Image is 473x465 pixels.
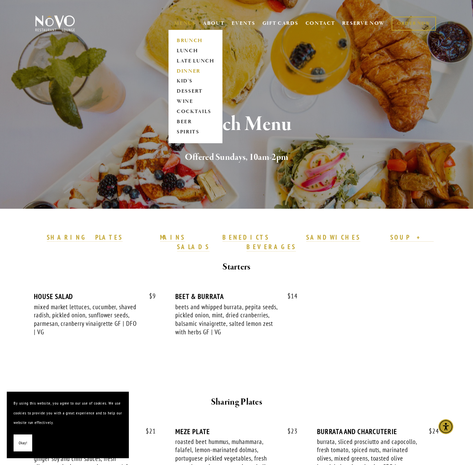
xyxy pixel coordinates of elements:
[306,233,360,242] a: SANDWICHES
[175,427,297,436] div: MEZE PLATE
[306,17,335,30] a: CONTACT
[177,233,434,252] a: SOUP + SALADS
[232,20,255,27] a: EVENTS
[317,427,439,436] div: BURRATA AND CHARCUTERIE
[47,233,123,241] strong: SHARING PLATES
[174,107,217,117] a: COCKTAILS
[174,66,217,76] a: DINNER
[392,17,436,31] a: ORDER NOW
[342,17,385,30] a: RESERVE NOW
[262,17,298,30] a: GIFT CARDS
[247,243,296,252] a: BEVERAGES
[211,396,262,408] strong: Sharing Plates
[203,20,225,27] a: ABOUT
[222,233,269,241] strong: BENEDICTS
[146,427,149,435] span: $
[174,97,217,107] a: WINE
[429,427,432,435] span: $
[422,427,439,435] span: 24
[306,233,360,241] strong: SANDWICHES
[438,419,453,434] div: Accessibility Menu
[47,233,123,242] a: SHARING PLATES
[160,233,185,241] strong: MAINS
[142,292,156,300] span: 9
[139,427,156,435] span: 21
[288,427,291,435] span: $
[174,127,217,137] a: SPIRITS
[34,303,137,336] div: mixed market lettuces, cucumber, shaved radish, pickled onion, sunflower seeds, parmesan, cranber...
[222,261,250,273] strong: Starters
[222,233,269,242] a: BENEDICTS
[14,398,122,428] p: By using this website, you agree to our use of cookies. We use cookies to provide you with a grea...
[174,20,196,27] a: MENUS
[34,292,156,301] div: HOUSE SALAD
[281,292,298,300] span: 14
[281,427,298,435] span: 23
[175,303,278,336] div: beets and whipped burrata, pepita seeds, pickled onion, mint, dried cranberries, balsamic vinaigr...
[175,292,297,301] div: BEET & BURRATA
[288,292,291,300] span: $
[46,150,427,165] h2: Offered Sundays, 10am-2pm
[7,392,129,458] section: Cookie banner
[34,15,76,32] img: Novo Restaurant &amp; Lounge
[174,46,217,56] a: LUNCH
[19,438,27,448] span: Okay!
[14,434,32,452] button: Okay!
[46,113,427,135] h1: Brunch Menu
[149,292,153,300] span: $
[174,56,217,66] a: LATE LUNCH
[174,36,217,46] a: BRUNCH
[160,233,185,242] a: MAINS
[174,76,217,87] a: KID'S
[174,117,217,127] a: BEER
[174,87,217,97] a: DESSERT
